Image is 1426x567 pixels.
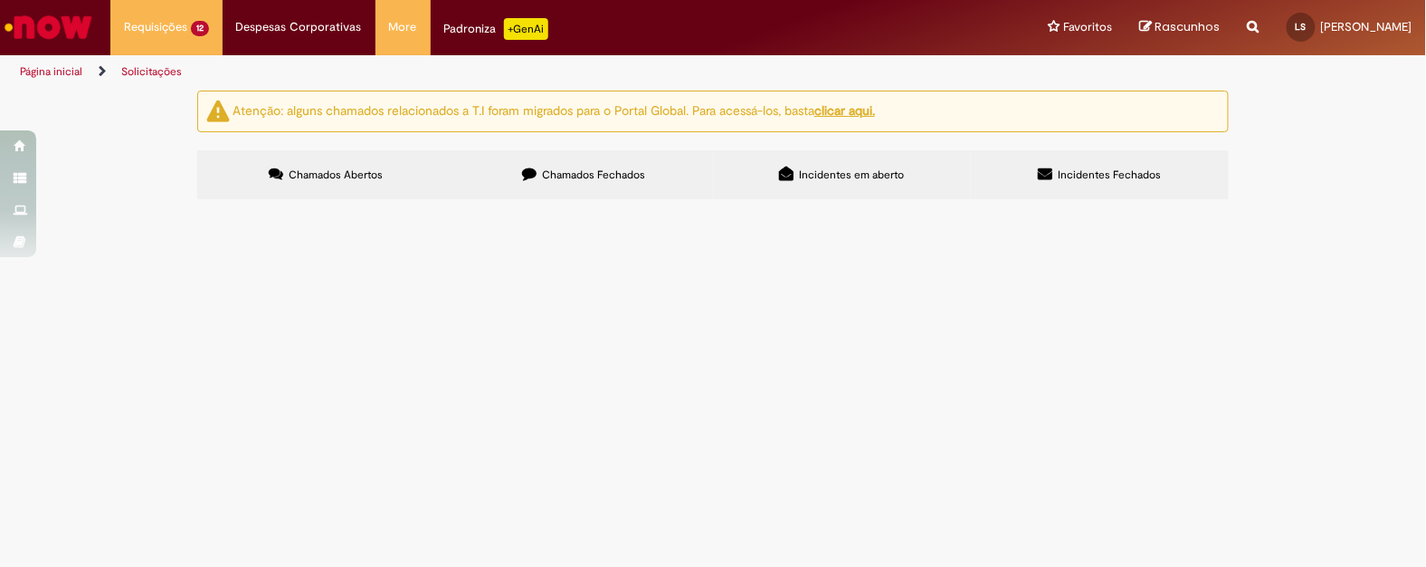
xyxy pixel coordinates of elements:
span: Requisições [124,18,187,36]
span: LS [1296,21,1307,33]
a: Página inicial [20,64,82,79]
ng-bind-html: Atenção: alguns chamados relacionados a T.I foram migrados para o Portal Global. Para acessá-los,... [233,102,875,119]
img: ServiceNow [2,9,95,45]
ul: Trilhas de página [14,55,937,89]
span: Chamados Abertos [290,168,384,182]
span: Chamados Fechados [543,168,646,182]
span: Incidentes Fechados [1059,168,1162,182]
a: Rascunhos [1140,19,1221,36]
span: 12 [191,21,209,36]
div: Padroniza [444,18,548,40]
span: Despesas Corporativas [236,18,362,36]
span: [PERSON_NAME] [1321,19,1412,34]
span: Rascunhos [1155,18,1221,35]
a: Solicitações [121,64,182,79]
span: Incidentes em aberto [800,168,905,182]
span: Favoritos [1063,18,1113,36]
a: clicar aqui. [814,102,875,119]
span: More [389,18,417,36]
p: +GenAi [504,18,548,40]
